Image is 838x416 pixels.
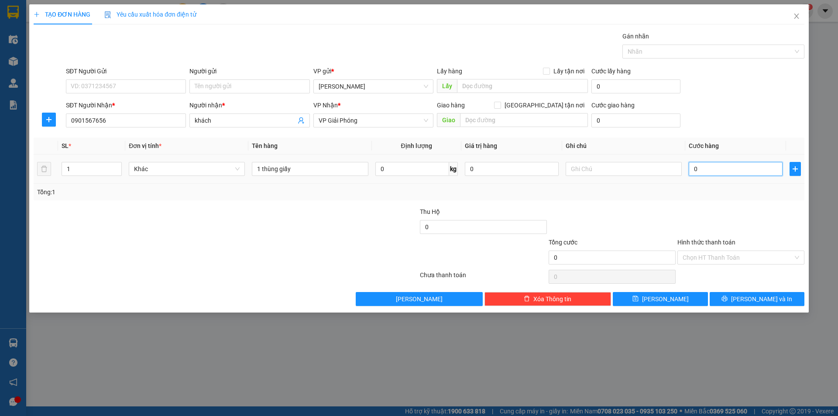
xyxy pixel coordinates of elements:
label: Gán nhãn [622,33,649,40]
button: printer[PERSON_NAME] và In [710,292,804,306]
label: Cước lấy hàng [591,68,631,75]
input: Ghi Chú [566,162,682,176]
span: kg [449,162,458,176]
button: save[PERSON_NAME] [613,292,707,306]
span: Lấy hàng [437,68,462,75]
span: [PERSON_NAME] và In [731,294,792,304]
div: Chưa thanh toán [419,270,548,285]
span: Định lượng [401,142,432,149]
th: Ghi chú [562,138,685,155]
input: Dọc đường [457,79,588,93]
span: plus [34,11,40,17]
img: logo [4,25,24,56]
span: Lấy [437,79,457,93]
label: Hình thức thanh toán [677,239,735,246]
span: Hoàng Sơn [319,80,428,93]
span: SL [62,142,69,149]
span: Giá trị hàng [465,142,497,149]
span: printer [721,296,728,303]
span: TẠO ĐƠN HÀNG [34,11,90,18]
label: Cước giao hàng [591,102,635,109]
input: VD: Bàn, Ghế [252,162,368,176]
input: Cước lấy hàng [591,79,680,93]
span: Yêu cầu xuất hóa đơn điện tử [104,11,196,18]
span: save [632,296,639,303]
input: Cước giao hàng [591,113,680,127]
span: plus [42,116,55,123]
span: plus [790,165,800,172]
input: Dọc đường [460,113,588,127]
span: close [793,13,800,20]
button: Close [784,4,809,29]
span: VP Giải Phóng [319,114,428,127]
span: Xóa Thông tin [533,294,571,304]
span: [PERSON_NAME] [396,294,443,304]
div: Người gửi [189,66,309,76]
span: Giao hàng [437,102,465,109]
button: plus [42,113,56,127]
span: VP Nhận [313,102,338,109]
span: [PERSON_NAME] [642,294,689,304]
div: VP gửi [313,66,433,76]
div: Tổng: 1 [37,187,323,197]
button: [PERSON_NAME] [356,292,483,306]
span: delete [524,296,530,303]
span: Khác [134,162,240,175]
strong: PHIẾU BIÊN NHẬN [34,48,82,67]
span: user-add [298,117,305,124]
span: Tên hàng [252,142,278,149]
span: Thu Hộ [420,208,440,215]
span: Tổng cước [549,239,577,246]
span: [GEOGRAPHIC_DATA] tận nơi [501,100,588,110]
button: delete [37,162,51,176]
span: Đơn vị tính [129,142,161,149]
button: deleteXóa Thông tin [484,292,611,306]
div: Người nhận [189,100,309,110]
span: Giao [437,113,460,127]
div: SĐT Người Nhận [66,100,186,110]
strong: CHUYỂN PHÁT NHANH ĐÔNG LÝ [28,7,88,35]
img: icon [104,11,111,18]
button: plus [790,162,801,176]
div: SĐT Người Gửi [66,66,186,76]
span: Cước hàng [689,142,719,149]
span: HS1509250001 [93,35,144,45]
span: SĐT XE [43,37,72,46]
input: 0 [465,162,559,176]
span: Lấy tận nơi [550,66,588,76]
